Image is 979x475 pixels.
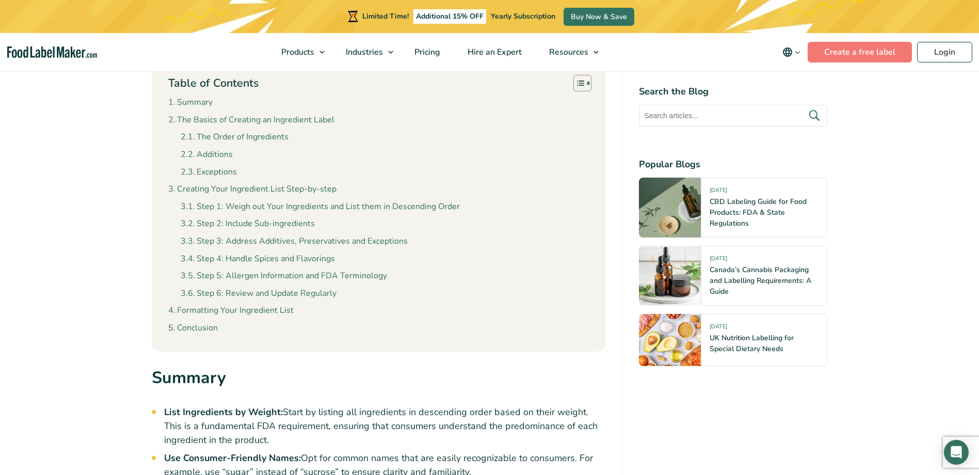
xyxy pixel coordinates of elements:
[332,33,398,71] a: Industries
[181,235,408,248] a: Step 3: Address Additives, Preservatives and Exceptions
[164,452,301,464] strong: Use Consumer-Friendly Names:
[710,323,727,335] span: [DATE]
[639,105,827,126] input: Search articles...
[546,46,589,58] span: Resources
[566,74,589,92] a: Toggle Table of Content
[808,42,912,62] a: Create a free label
[168,75,259,91] p: Table of Contents
[168,304,294,318] a: Formatting Your Ingredient List
[181,287,336,300] a: Step 6: Review and Update Regularly
[362,11,409,21] span: Limited Time!
[401,33,452,71] a: Pricing
[181,217,315,231] a: Step 2: Include Sub-ingredients
[181,252,335,266] a: Step 4: Handle Spices and Flavorings
[168,96,213,109] a: Summary
[454,33,533,71] a: Hire an Expert
[639,85,827,99] h4: Search the Blog
[491,11,555,21] span: Yearly Subscription
[710,333,794,354] a: UK Nutrition Labelling for Special Dietary Needs
[181,166,237,179] a: Exceptions
[710,197,807,228] a: CBD Labeling Guide for Food Products: FDA & State Regulations
[536,33,604,71] a: Resources
[164,406,283,418] strong: List Ingredients by Weight:
[164,405,606,447] li: Start by listing all ingredients in descending order based on their weight. This is a fundamental...
[152,366,606,397] h2: Summary
[268,33,330,71] a: Products
[181,131,288,144] a: The Order of Ingredients
[413,9,486,24] span: Additional 15% OFF
[639,157,827,171] h4: Popular Blogs
[944,440,969,465] div: Open Intercom Messenger
[168,114,334,127] a: The Basics of Creating an Ingredient Label
[564,8,634,26] a: Buy Now & Save
[168,322,218,335] a: Conclusion
[710,265,811,296] a: Canada’s Cannabis Packaging and Labelling Requirements: A Guide
[181,148,233,162] a: Additions
[917,42,972,62] a: Login
[168,183,336,196] a: Creating Your Ingredient List Step-by-step
[411,46,441,58] span: Pricing
[464,46,523,58] span: Hire an Expert
[181,200,460,214] a: Step 1: Weigh out Your Ingredients and List them in Descending Order
[343,46,384,58] span: Industries
[710,255,727,266] span: [DATE]
[710,186,727,198] span: [DATE]
[278,46,315,58] span: Products
[181,270,387,283] a: Step 5: Allergen Information and FDA Terminology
